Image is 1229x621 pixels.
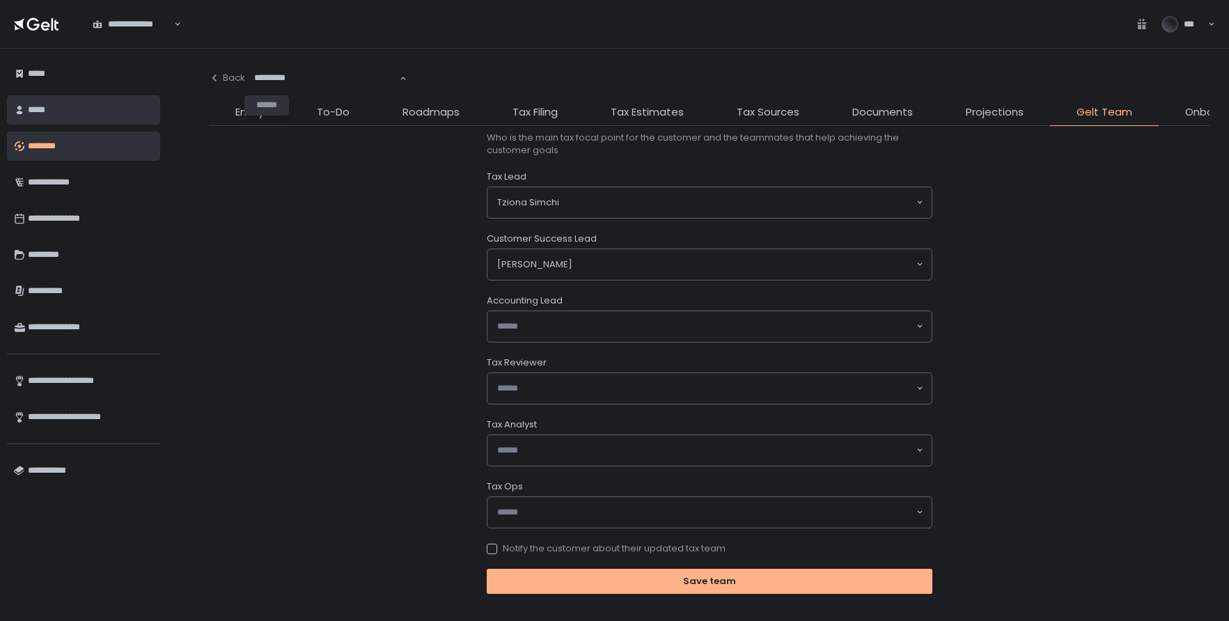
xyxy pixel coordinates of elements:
[172,17,173,31] input: Search for option
[737,104,799,120] span: Tax Sources
[683,575,736,588] div: Save team
[512,104,558,120] span: Tax Filing
[611,104,684,120] span: Tax Estimates
[966,104,1024,120] span: Projections
[572,258,915,272] input: Search for option
[487,356,547,369] span: Tax Reviewer
[245,63,407,93] div: Search for option
[487,435,932,466] div: Search for option
[497,320,915,333] input: Search for option
[84,9,181,40] div: Search for option
[487,480,523,493] span: Tax Ops
[487,311,932,342] div: Search for option
[487,497,932,528] div: Search for option
[487,249,932,280] div: Search for option
[497,382,915,395] input: Search for option
[235,104,264,120] span: Entity
[487,187,932,218] div: Search for option
[487,132,932,157] span: Who is the main tax focal point for the customer and the teammates that help achieving the custom...
[852,104,913,120] span: Documents
[497,505,915,519] input: Search for option
[497,258,572,272] span: [PERSON_NAME]
[497,196,559,210] span: Tziona Simchi
[487,233,597,245] span: Customer Success Lead
[487,569,932,594] button: Save team
[497,443,915,457] input: Search for option
[487,418,537,431] span: Tax Analyst
[402,104,460,120] span: Roadmaps
[254,71,398,85] input: Search for option
[487,294,563,307] span: Accounting Lead
[487,373,932,404] div: Search for option
[487,171,526,183] span: Tax Lead
[209,72,245,84] div: Back
[209,63,245,93] button: Back
[559,196,915,210] input: Search for option
[317,104,350,120] span: To-Do
[1077,104,1132,120] span: Gelt Team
